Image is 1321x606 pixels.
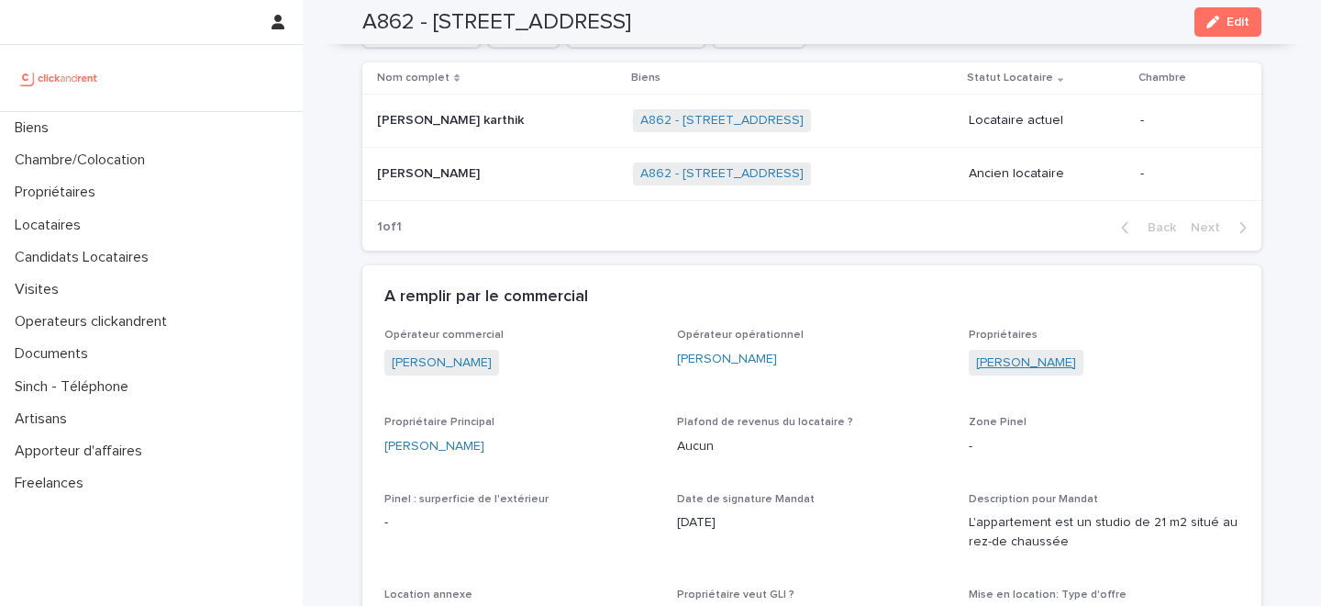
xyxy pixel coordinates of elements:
p: Sinch - Téléphone [7,378,143,396]
p: Locataires [7,217,95,234]
p: Candidats Locataires [7,249,163,266]
p: - [969,437,1239,456]
button: Edit [1194,7,1261,37]
tr: [PERSON_NAME][PERSON_NAME] A862 - [STREET_ADDRESS] Ancien locataire- [362,147,1261,200]
p: Aucun [677,437,948,456]
p: [DATE] [677,513,948,533]
span: Date de signature Mandat [677,494,815,505]
h2: A862 - [STREET_ADDRESS] [362,9,631,36]
p: Apporteur d'affaires [7,443,157,460]
p: 1 of 1 [362,205,416,250]
h2: A remplir par le commercial [384,287,588,308]
p: [PERSON_NAME] karthik [377,109,527,129]
p: Locataire actuel [969,113,1126,129]
button: Next [1183,219,1261,236]
span: Edit [1227,16,1249,28]
span: Plafond de revenus du locataire ? [677,417,853,428]
a: [PERSON_NAME] [384,437,484,456]
a: A862 - [STREET_ADDRESS] [640,166,804,182]
p: - [384,513,655,533]
a: [PERSON_NAME] [976,353,1076,373]
a: A862 - [STREET_ADDRESS] [640,113,804,129]
span: Pinel : surperficie de l'extérieur [384,494,549,505]
p: Chambre [1138,68,1186,88]
a: [PERSON_NAME] [392,353,492,373]
p: Ancien locataire [969,166,1126,182]
span: Propriétaires [969,330,1038,341]
p: Freelances [7,475,98,492]
span: Next [1191,221,1231,234]
a: [PERSON_NAME] [677,350,777,369]
p: Artisans [7,410,82,428]
span: Mise en location: Type d'offre [969,589,1127,600]
span: Opérateur commercial [384,330,504,341]
p: L'appartement est un studio de 21 m2 situé au rez-de chaussée [969,513,1239,552]
tr: [PERSON_NAME] karthik[PERSON_NAME] karthik A862 - [STREET_ADDRESS] Locataire actuel- [362,95,1261,148]
span: Description pour Mandat [969,494,1098,505]
p: Statut Locataire [967,68,1053,88]
p: Biens [7,119,63,137]
span: Location annexe [384,589,472,600]
img: UCB0brd3T0yccxBKYDjQ [15,60,104,96]
p: Chambre/Colocation [7,151,160,169]
span: Zone Pinel [969,417,1027,428]
p: - [1140,166,1232,182]
p: [PERSON_NAME] [377,163,483,182]
span: Back [1137,221,1176,234]
p: Nom complet [377,68,450,88]
p: Biens [631,68,660,88]
p: Operateurs clickandrent [7,313,182,331]
span: Propriétaire Principal [384,417,494,428]
p: - [1140,113,1232,129]
p: Visites [7,281,73,298]
button: Back [1106,219,1183,236]
span: Propriétaire veut GLI ? [677,589,794,600]
span: Opérateur opérationnel [677,330,804,341]
p: Propriétaires [7,184,110,201]
p: Documents [7,345,103,363]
